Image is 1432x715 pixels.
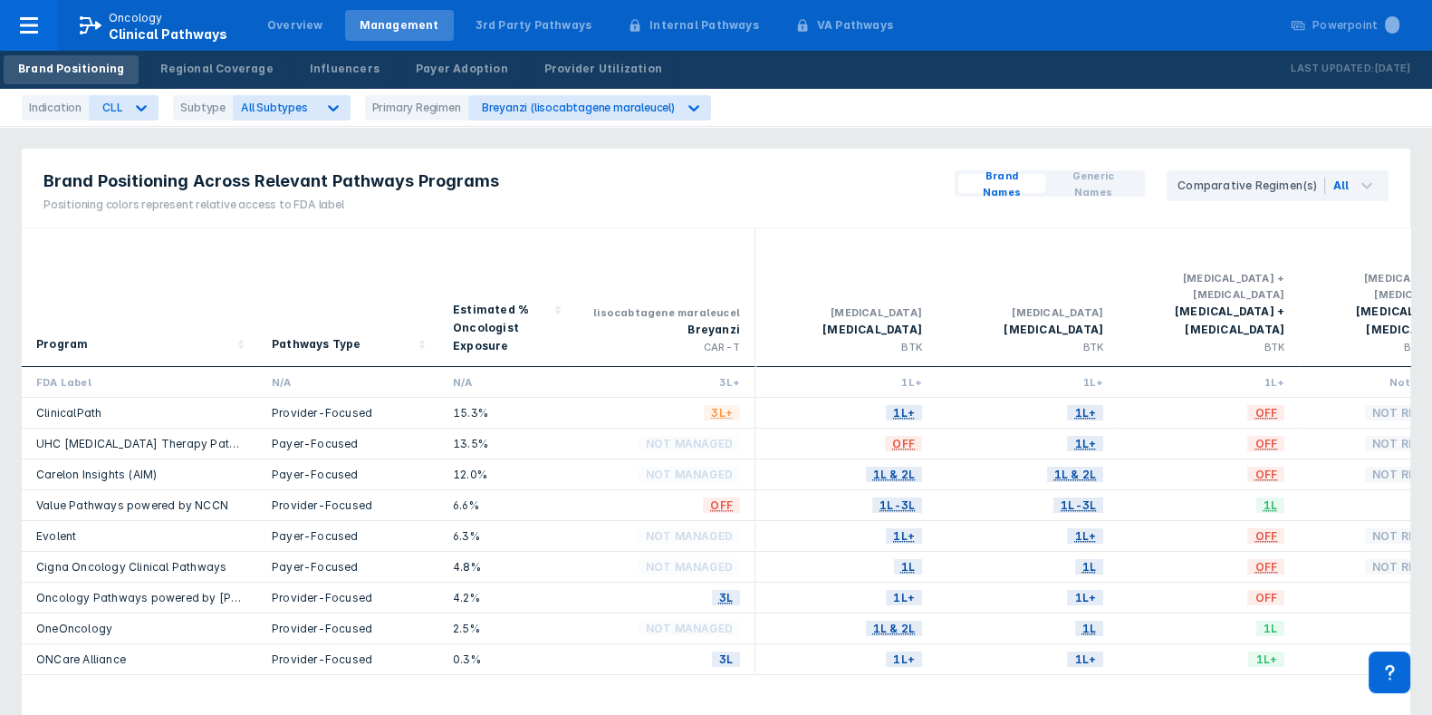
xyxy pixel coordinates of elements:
span: OFF [1247,433,1284,454]
span: Not Managed [639,464,740,485]
div: All [1332,178,1349,194]
div: Payer-Focused [272,559,424,575]
span: 1L+ [886,587,922,608]
a: ClinicalPath [36,406,101,420]
div: Brand Positioning [18,61,124,77]
div: Comparative Regimen(s) [1177,178,1325,194]
a: Carelon Insights (AIM) [36,468,157,481]
div: Payer Adoption [416,61,508,77]
div: Sort [438,228,574,367]
div: lisocabtagene maraleucel [589,304,740,321]
p: Oncology [109,10,163,26]
div: 6.6% [453,498,560,513]
div: 3rd Party Pathways [476,17,592,34]
span: 1L+ [886,526,922,546]
p: [DATE] [1374,60,1410,78]
div: 1L+ [770,374,922,390]
div: Positioning colors represent relative access to FDA label [43,197,499,213]
div: Provider-Focused [272,652,424,667]
div: Primary Regimen [365,95,468,121]
a: Provider Utilization [530,55,677,84]
span: 1L+ [1067,649,1103,670]
span: Brand Positioning Across Relevant Pathways Programs [43,170,499,192]
span: OFF [1247,526,1284,546]
div: Payer-Focused [272,467,424,482]
div: [MEDICAL_DATA] [951,304,1103,321]
span: Clinical Pathways [109,26,227,42]
div: 1L+ [951,374,1103,390]
span: 1L [1075,618,1103,639]
span: 1L-3L [872,495,922,516]
span: 1L [1256,495,1284,516]
span: 1L & 2L [866,618,922,639]
div: VA Pathways [817,17,893,34]
a: Overview [253,10,338,41]
span: 1L+ [1067,526,1103,546]
a: UHC [MEDICAL_DATA] Therapy Pathways [36,437,265,450]
div: [MEDICAL_DATA] + [MEDICAL_DATA] [1132,303,1284,339]
div: Regional Coverage [160,61,273,77]
div: 4.2% [453,590,560,605]
div: BTK [770,339,922,355]
span: OFF [885,433,922,454]
div: Provider-Focused [272,405,424,420]
div: Internal Pathways [649,17,758,34]
a: OneOncology [36,622,112,635]
div: 12.0% [453,467,560,482]
div: Provider-Focused [272,590,424,605]
div: [MEDICAL_DATA] [770,321,922,339]
div: Indication [22,95,89,121]
a: Cigna Oncology Clinical Pathways [36,560,226,574]
div: 3L+ [589,374,740,390]
div: Payer-Focused [272,436,424,451]
div: [MEDICAL_DATA] [951,321,1103,339]
a: Regional Coverage [146,55,287,84]
div: Sort [22,228,257,367]
div: Provider-Focused [272,621,424,636]
div: Overview [267,17,323,34]
div: Breyanzi [589,321,740,339]
div: CLL [102,101,122,114]
a: Value Pathways powered by NCCN [36,498,228,512]
span: Brand Names [966,168,1038,200]
a: Payer Adoption [401,55,523,84]
div: 4.8% [453,559,560,575]
div: [MEDICAL_DATA] + [MEDICAL_DATA] [1132,270,1284,303]
span: 3L [712,649,740,670]
span: 1L+ [1067,587,1103,608]
a: Oncology Pathways powered by [PERSON_NAME] [36,591,312,604]
div: 2.5% [453,621,560,636]
div: BTK [1132,339,1284,355]
a: Influencers [295,55,394,84]
div: FDA Label [36,374,243,390]
span: OFF [1247,587,1284,608]
div: [MEDICAL_DATA] [770,304,922,321]
span: 1L [1075,556,1103,577]
div: Influencers [310,61,380,77]
span: Generic Names [1052,168,1134,200]
div: Provider-Focused [272,498,424,513]
span: OFF [1247,402,1284,423]
div: Provider Utilization [544,61,662,77]
div: Estimated % Oncologist Exposure [453,301,549,355]
div: Management [360,17,439,34]
div: 15.3% [453,405,560,420]
span: 3L [712,587,740,608]
div: Sort [257,228,438,367]
a: ONCare Alliance [36,652,126,666]
span: 1L+ [1067,433,1103,454]
span: Not Managed [639,433,740,454]
span: 1L-3L [1053,495,1103,516]
a: 3rd Party Pathways [461,10,607,41]
span: 1L+ [886,649,922,670]
div: 0.3% [453,652,560,667]
div: 1L+ [1132,374,1284,390]
span: 1L [1256,618,1284,639]
span: 1L+ [1248,649,1284,670]
div: Pathways Type [272,335,361,353]
span: Not Managed [639,618,740,639]
span: 1L+ [886,402,922,423]
span: OFF [1247,464,1284,485]
span: All Subtypes [241,101,308,114]
div: Subtype [173,95,233,121]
